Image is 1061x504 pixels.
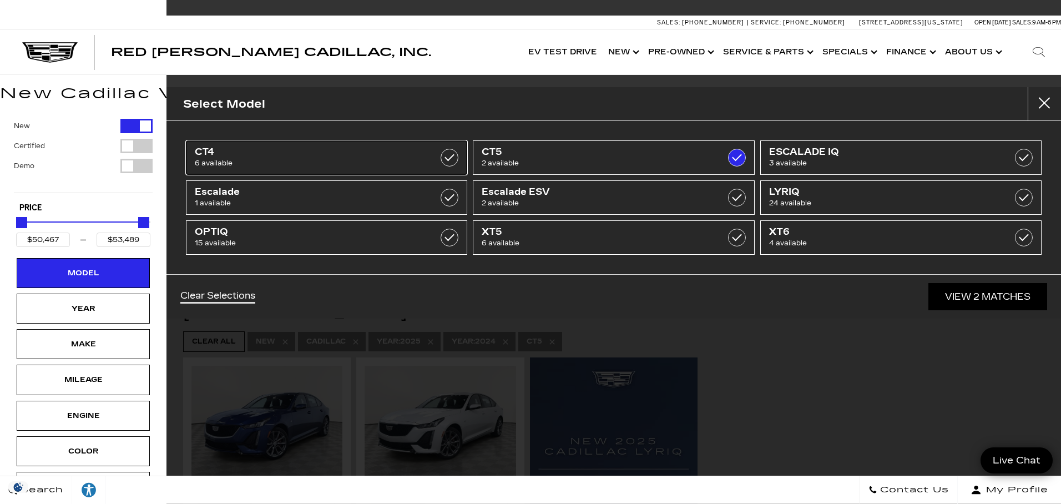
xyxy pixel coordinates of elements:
[928,283,1047,310] a: View 2 Matches
[55,374,111,386] div: Mileage
[760,140,1042,175] a: ESCALADE IQ3 available
[981,447,1053,473] a: Live Chat
[1032,19,1061,26] span: 9 AM-6 PM
[97,233,150,247] input: Maximum
[72,482,105,498] div: Explore your accessibility options
[17,329,150,359] div: MakeMake
[22,42,78,63] img: Cadillac Dark Logo with Cadillac White Text
[138,217,149,228] div: Maximum Price
[769,198,993,209] span: 24 available
[643,30,718,74] a: Pre-Owned
[482,238,706,249] span: 6 available
[482,226,706,238] span: XT5
[17,294,150,324] div: YearYear
[473,140,754,175] a: CT52 available
[974,19,1011,26] span: Open [DATE]
[195,198,419,209] span: 1 available
[760,220,1042,255] a: XT64 available
[16,217,27,228] div: Minimum Price
[55,410,111,422] div: Engine
[17,472,150,502] div: BodystyleBodystyle
[186,140,467,175] a: CT46 available
[111,47,431,58] a: Red [PERSON_NAME] Cadillac, Inc.
[111,46,431,59] span: Red [PERSON_NAME] Cadillac, Inc.
[16,233,70,247] input: Minimum
[769,238,993,249] span: 4 available
[55,267,111,279] div: Model
[769,147,993,158] span: ESCALADE IQ
[859,19,963,26] a: [STREET_ADDRESS][US_STATE]
[982,482,1048,498] span: My Profile
[783,19,845,26] span: [PHONE_NUMBER]
[860,476,958,504] a: Contact Us
[523,30,603,74] a: EV Test Drive
[769,158,993,169] span: 3 available
[760,180,1042,215] a: LYRIQ24 available
[6,481,31,493] section: Click to Open Cookie Consent Modal
[55,338,111,350] div: Make
[195,226,419,238] span: OPTIQ
[14,119,153,193] div: Filter by Vehicle Type
[16,213,150,247] div: Price
[958,476,1061,504] button: Open user profile menu
[1012,19,1032,26] span: Sales:
[657,19,747,26] a: Sales: [PHONE_NUMBER]
[180,290,255,304] a: Clear Selections
[747,19,848,26] a: Service: [PHONE_NUMBER]
[473,180,754,215] a: Escalade ESV2 available
[751,19,781,26] span: Service:
[881,30,939,74] a: Finance
[682,19,744,26] span: [PHONE_NUMBER]
[55,303,111,315] div: Year
[473,220,754,255] a: XT56 available
[17,436,150,466] div: ColorColor
[817,30,881,74] a: Specials
[195,158,419,169] span: 6 available
[14,120,30,132] label: New
[718,30,817,74] a: Service & Parts
[19,203,147,213] h5: Price
[657,19,680,26] span: Sales:
[603,30,643,74] a: New
[987,454,1046,467] span: Live Chat
[55,445,111,457] div: Color
[482,158,706,169] span: 2 available
[769,226,993,238] span: XT6
[17,365,150,395] div: MileageMileage
[72,476,106,504] a: Explore your accessibility options
[195,147,419,158] span: CT4
[482,147,706,158] span: CT5
[17,482,63,498] span: Search
[195,187,419,198] span: Escalade
[17,401,150,431] div: EngineEngine
[195,238,419,249] span: 15 available
[186,180,467,215] a: Escalade1 available
[939,30,1006,74] a: About Us
[482,187,706,198] span: Escalade ESV
[14,140,45,152] label: Certified
[1028,87,1061,120] button: close
[17,258,150,288] div: ModelModel
[183,95,265,113] h2: Select Model
[482,198,706,209] span: 2 available
[186,220,467,255] a: OPTIQ15 available
[877,482,949,498] span: Contact Us
[769,187,993,198] span: LYRIQ
[6,481,31,493] img: Opt-Out Icon
[14,160,34,172] label: Demo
